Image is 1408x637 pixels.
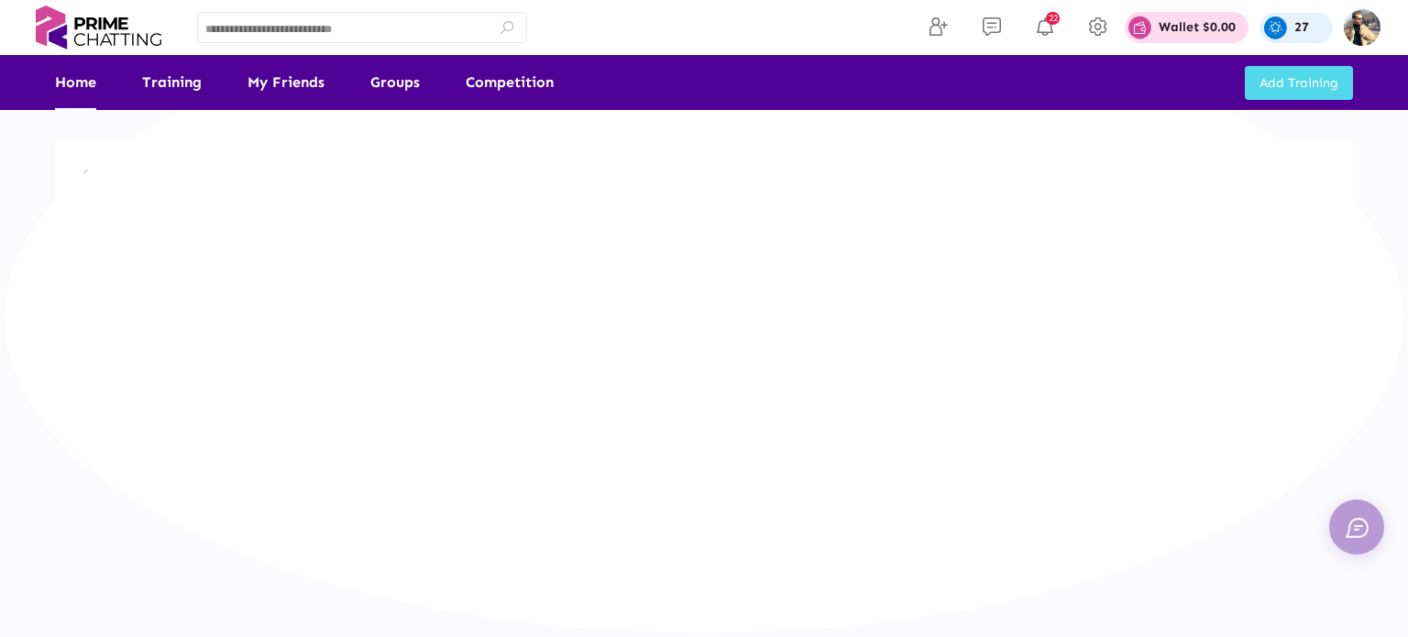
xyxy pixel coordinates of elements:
[142,55,202,110] a: Training
[1294,21,1309,34] p: 27
[1245,66,1353,100] button: Add Training
[466,55,554,110] a: Competition
[370,55,420,110] a: Groups
[1046,12,1060,25] span: 22
[55,55,96,110] a: Home
[247,55,324,110] a: My Friends
[27,5,170,49] img: logo
[1259,75,1338,91] span: Add Training
[1344,9,1380,46] img: img
[1159,21,1236,34] p: Wallet $0.00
